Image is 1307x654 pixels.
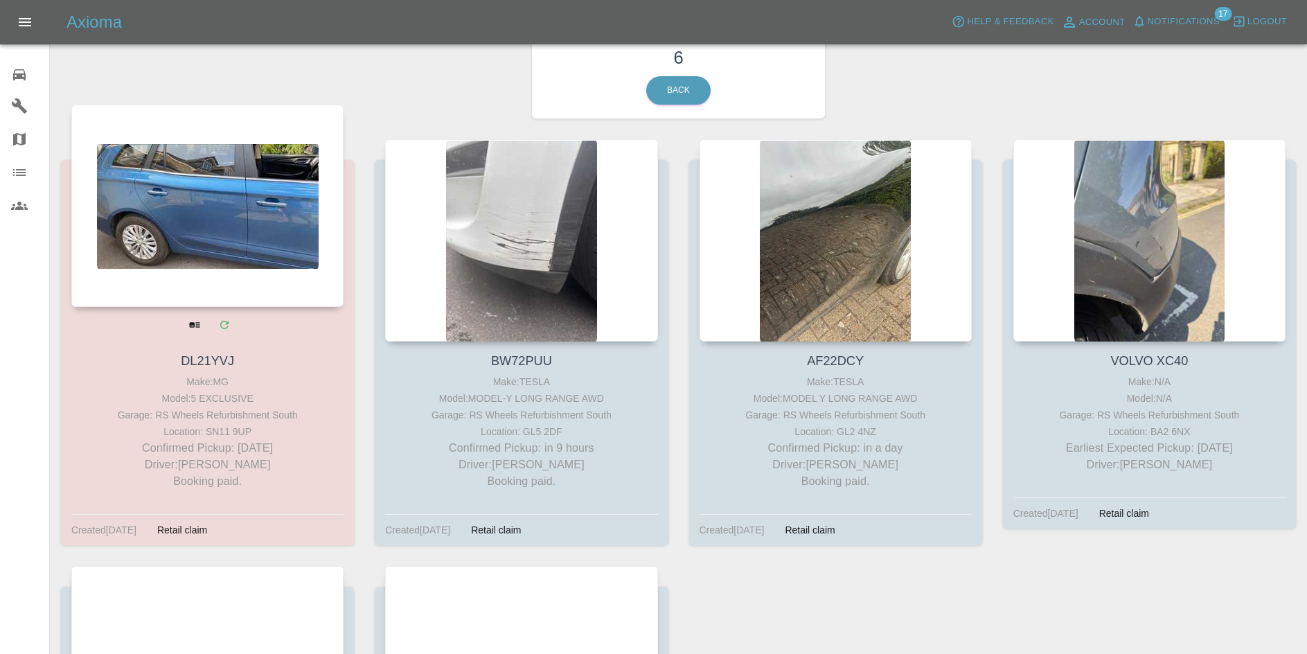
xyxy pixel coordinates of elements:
[210,310,238,339] a: Modify
[75,373,340,390] div: Make: MG
[1247,14,1287,30] span: Logout
[491,354,552,368] a: BW72PUU
[703,407,968,423] div: Garage: RS Wheels Refurbishment South
[389,390,654,407] div: Model: MODEL-Y LONG RANGE AWD
[66,11,122,33] h5: Axioma
[542,44,815,71] h3: 6
[147,522,217,538] div: Retail claim
[389,423,654,440] div: Location: GL5 2DF
[180,310,208,339] a: View
[703,440,968,457] p: Confirmed Pickup: in a day
[703,373,968,390] div: Make: TESLA
[703,457,968,473] p: Driver: [PERSON_NAME]
[1017,407,1282,423] div: Garage: RS Wheels Refurbishment South
[774,522,845,538] div: Retail claim
[389,373,654,390] div: Make: TESLA
[75,390,340,407] div: Model: 5 EXCLUSIVE
[967,14,1053,30] span: Help & Feedback
[389,440,654,457] p: Confirmed Pickup: in 9 hours
[948,11,1057,33] button: Help & Feedback
[703,473,968,490] p: Booking paid.
[1214,7,1232,21] span: 17
[646,76,711,105] a: Back
[1079,15,1126,30] span: Account
[389,473,654,490] p: Booking paid.
[389,457,654,473] p: Driver: [PERSON_NAME]
[8,6,42,39] button: Open drawer
[1017,373,1282,390] div: Make: N/A
[385,522,450,538] div: Created [DATE]
[1110,354,1188,368] a: VOLVO XC40
[181,354,234,368] a: DL21YVJ
[1058,11,1129,33] a: Account
[461,522,531,538] div: Retail claim
[1017,390,1282,407] div: Model: N/A
[703,423,968,440] div: Location: GL2 4NZ
[1017,423,1282,440] div: Location: BA2 6NX
[389,407,654,423] div: Garage: RS Wheels Refurbishment South
[75,423,340,440] div: Location: SN11 9UP
[75,440,340,457] p: Confirmed Pickup: [DATE]
[71,522,136,538] div: Created [DATE]
[1089,505,1159,522] div: Retail claim
[807,354,864,368] a: AF22DCY
[75,457,340,473] p: Driver: [PERSON_NAME]
[1017,457,1282,473] p: Driver: [PERSON_NAME]
[700,522,765,538] div: Created [DATE]
[1229,11,1290,33] button: Logout
[703,390,968,407] div: Model: MODEL Y LONG RANGE AWD
[1017,440,1282,457] p: Earliest Expected Pickup: [DATE]
[75,473,340,490] p: Booking paid.
[1129,11,1223,33] button: Notifications
[1013,505,1078,522] div: Created [DATE]
[75,407,340,423] div: Garage: RS Wheels Refurbishment South
[1148,14,1220,30] span: Notifications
